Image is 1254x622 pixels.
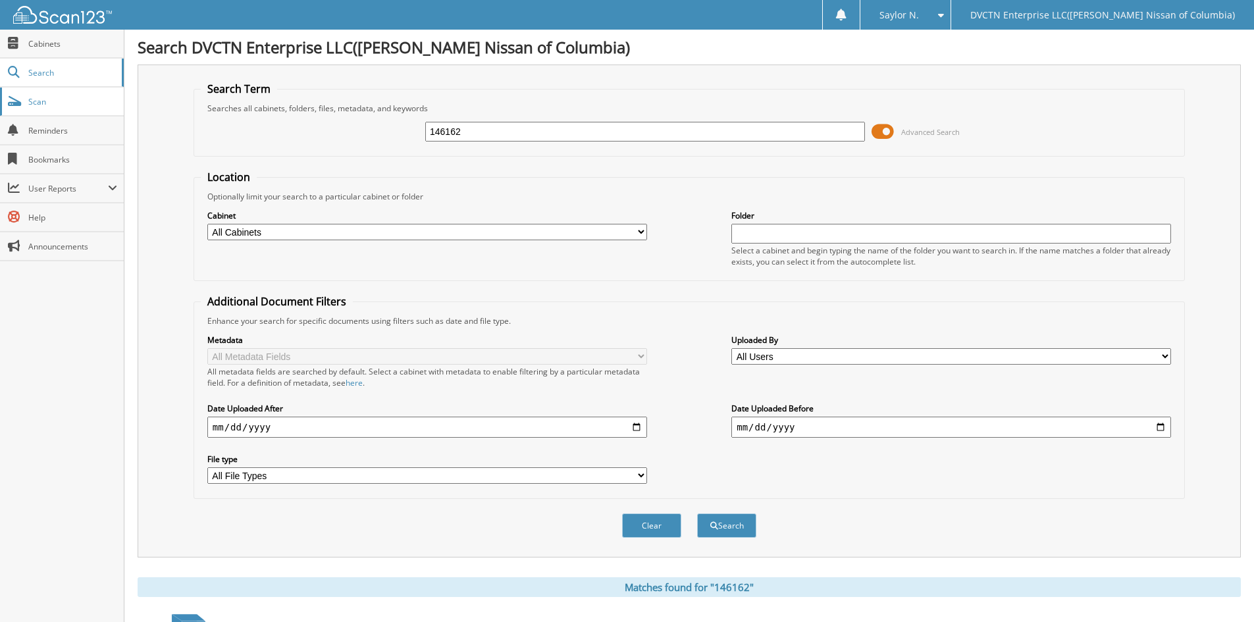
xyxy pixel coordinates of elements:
div: Select a cabinet and begin typing the name of the folder you want to search in. If the name match... [731,245,1171,267]
div: Matches found for "146162" [138,577,1241,597]
label: Date Uploaded Before [731,403,1171,414]
span: User Reports [28,183,108,194]
label: Date Uploaded After [207,403,647,414]
label: Folder [731,210,1171,221]
div: Enhance your search for specific documents using filters such as date and file type. [201,315,1178,326]
span: Announcements [28,241,117,252]
input: end [731,417,1171,438]
legend: Location [201,170,257,184]
label: Cabinet [207,210,647,221]
div: All metadata fields are searched by default. Select a cabinet with metadata to enable filtering b... [207,366,647,388]
label: Uploaded By [731,334,1171,346]
label: Metadata [207,334,647,346]
span: Reminders [28,125,117,136]
input: start [207,417,647,438]
span: Advanced Search [901,127,960,137]
iframe: Chat Widget [1188,559,1254,622]
legend: Search Term [201,82,277,96]
span: Cabinets [28,38,117,49]
button: Search [697,513,756,538]
legend: Additional Document Filters [201,294,353,309]
div: Optionally limit your search to a particular cabinet or folder [201,191,1178,202]
h1: Search DVCTN Enterprise LLC([PERSON_NAME] Nissan of Columbia) [138,36,1241,58]
div: Searches all cabinets, folders, files, metadata, and keywords [201,103,1178,114]
span: Search [28,67,115,78]
span: Saylor N. [879,11,919,19]
span: Help [28,212,117,223]
a: here [346,377,363,388]
span: DVCTN Enterprise LLC([PERSON_NAME] Nissan of Columbia) [970,11,1235,19]
label: File type [207,454,647,465]
span: Scan [28,96,117,107]
img: scan123-logo-white.svg [13,6,112,24]
span: Bookmarks [28,154,117,165]
button: Clear [622,513,681,538]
